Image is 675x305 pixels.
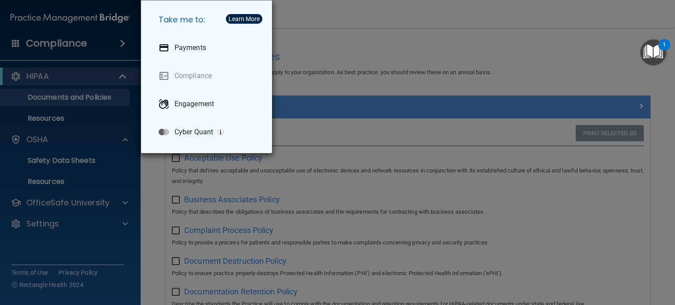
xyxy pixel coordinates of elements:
[523,243,664,278] iframe: Drift Widget Chat Controller
[663,45,666,56] div: 1
[229,16,260,22] div: Learn More
[152,120,265,144] a: Cyber Quant
[174,43,206,52] p: Payments
[152,7,265,32] h5: Take me to:
[226,14,262,24] button: Learn More
[174,100,214,108] p: Engagement
[640,39,666,65] button: Open Resource Center, 1 new notification
[152,36,265,60] a: Payments
[152,64,265,88] a: Compliance
[174,128,213,136] p: Cyber Quant
[152,92,265,116] a: Engagement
